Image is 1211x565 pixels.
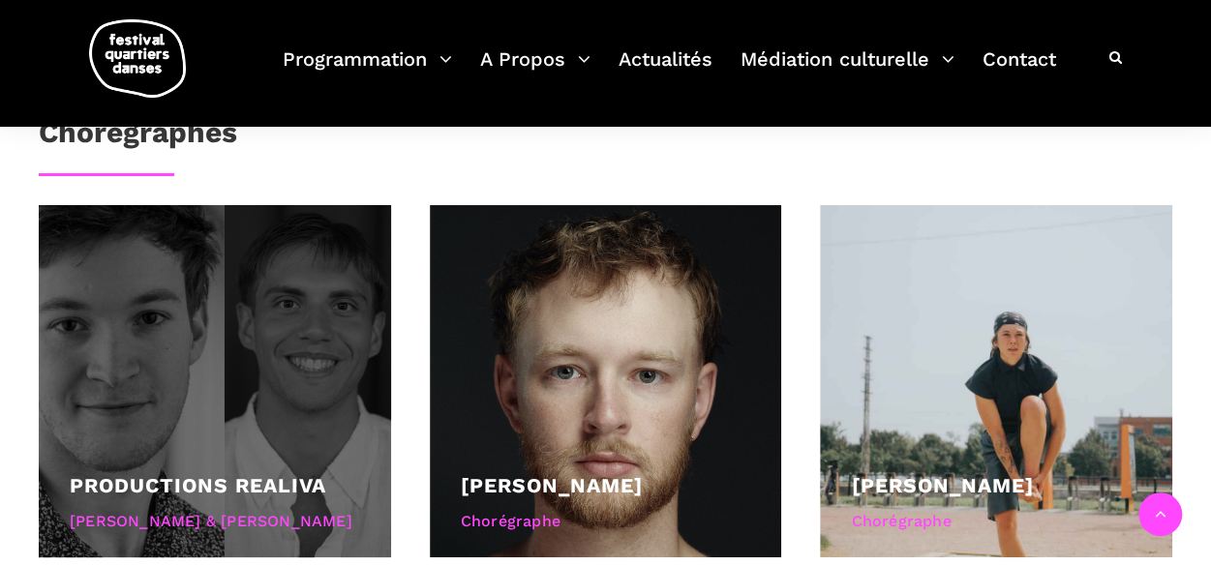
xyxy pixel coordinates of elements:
a: Actualités [619,43,712,100]
a: Programmation [283,43,452,100]
a: [PERSON_NAME] [851,473,1033,497]
a: Productions Realiva [70,473,326,497]
h3: Chorégraphes [39,115,237,164]
a: Contact [983,43,1056,100]
a: A Propos [480,43,590,100]
div: Chorégraphe [461,509,751,534]
a: Médiation culturelle [741,43,954,100]
div: [PERSON_NAME] & [PERSON_NAME] [70,509,360,534]
a: [PERSON_NAME] [461,473,643,497]
div: Chorégraphe [851,509,1141,534]
img: logo-fqd-med [89,19,186,98]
